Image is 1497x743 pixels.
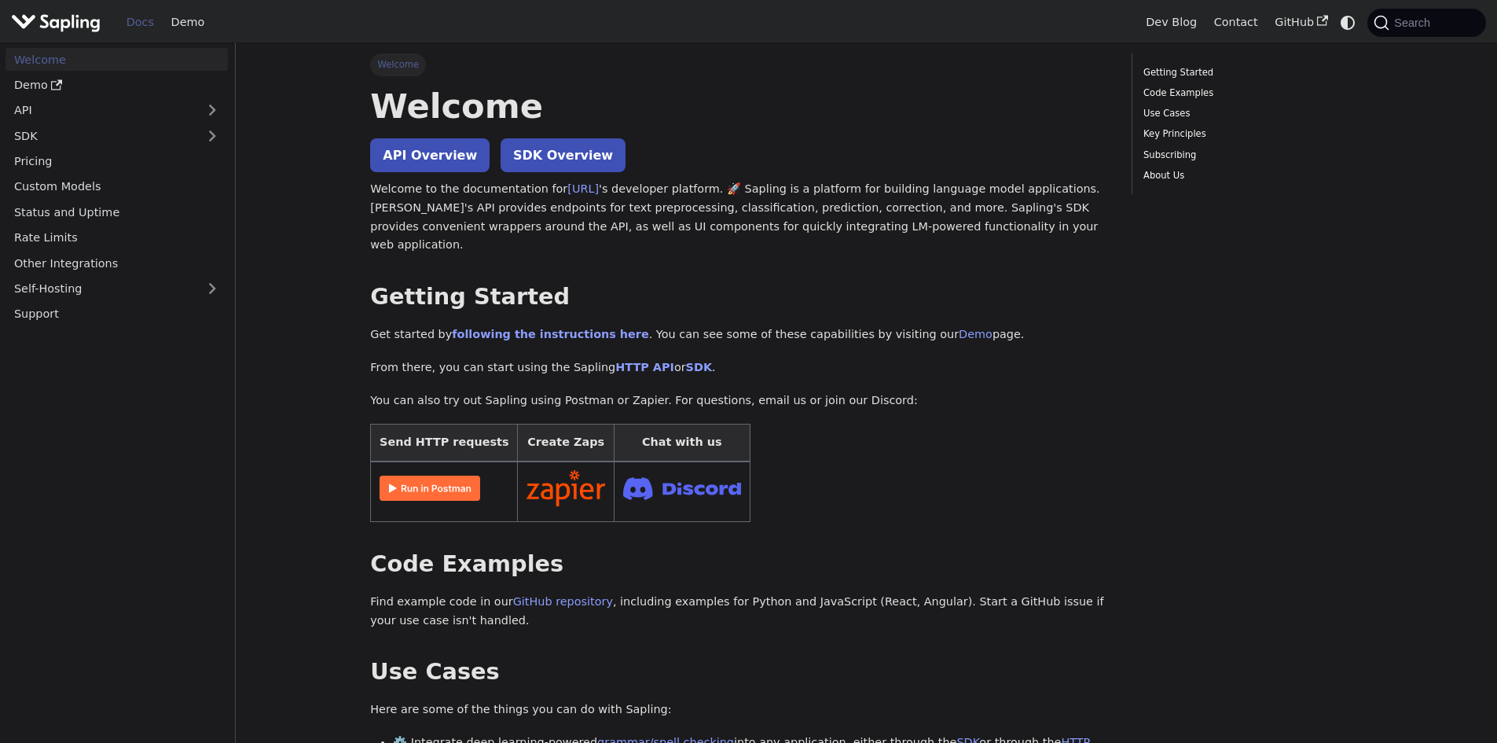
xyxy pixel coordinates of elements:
[6,74,228,97] a: Demo
[1143,148,1356,163] a: Subscribing
[370,593,1109,631] p: Find example code in our , including examples for Python and JavaScript (React, Angular). Start a...
[615,361,674,373] a: HTTP API
[370,53,1109,75] nav: Breadcrumbs
[1143,168,1356,183] a: About Us
[370,392,1109,410] p: You can also try out Sapling using Postman or Zapier. For questions, email us or join our Discord:
[6,278,228,300] a: Self-Hosting
[501,138,626,172] a: SDK Overview
[452,328,648,340] a: following the instructions here
[1337,11,1359,34] button: Switch between dark and light mode (currently system mode)
[1137,10,1205,35] a: Dev Blog
[371,425,518,462] th: Send HTTP requests
[196,99,228,122] button: Expand sidebar category 'API'
[6,252,228,274] a: Other Integrations
[1143,127,1356,142] a: Key Principles
[370,359,1109,377] p: From there, you can start using the Sapling or .
[370,701,1109,719] p: Here are some of the things you can do with Sapling:
[614,425,750,462] th: Chat with us
[1143,65,1356,80] a: Getting Started
[370,180,1109,255] p: Welcome to the documentation for 's developer platform. 🚀 Sapling is a platform for building lang...
[518,425,615,462] th: Create Zaps
[1143,86,1356,101] a: Code Examples
[6,150,228,173] a: Pricing
[118,10,163,35] a: Docs
[163,10,213,35] a: Demo
[1205,10,1267,35] a: Contact
[6,175,228,198] a: Custom Models
[370,85,1109,127] h1: Welcome
[370,550,1109,579] h2: Code Examples
[370,138,490,172] a: API Overview
[6,48,228,71] a: Welcome
[1367,9,1485,37] button: Search (Command+K)
[1266,10,1336,35] a: GitHub
[567,182,599,195] a: [URL]
[686,361,712,373] a: SDK
[11,11,106,34] a: Sapling.aiSapling.ai
[11,11,101,34] img: Sapling.ai
[380,476,480,501] img: Run in Postman
[370,326,1109,344] p: Get started by . You can see some of these capabilities by visiting our page.
[6,226,228,249] a: Rate Limits
[6,99,196,122] a: API
[6,124,196,147] a: SDK
[959,328,992,340] a: Demo
[623,473,741,505] img: Join Discord
[370,658,1109,686] h2: Use Cases
[1143,106,1356,121] a: Use Cases
[6,200,228,223] a: Status and Uptime
[6,303,228,326] a: Support
[1389,17,1440,29] span: Search
[513,595,613,608] a: GitHub repository
[527,470,605,506] img: Connect in Zapier
[370,283,1109,311] h2: Getting Started
[370,53,426,75] span: Welcome
[196,124,228,147] button: Expand sidebar category 'SDK'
